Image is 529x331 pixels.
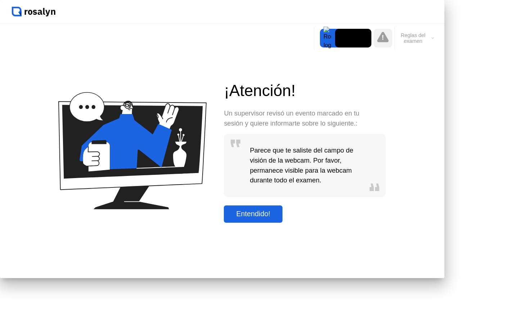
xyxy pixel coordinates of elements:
div: Parece que te saliste del campo de visión de la webcam. Por favor, permanece visible para la webc... [247,134,363,196]
button: Reglas del examen [395,32,436,44]
div: Entendido! [226,210,280,218]
button: Entendido! [224,205,282,223]
div: Un supervisor revisó un evento marcado en tu sesión y quiere informarte sobre lo siguiente.: [224,108,371,128]
div: ¡Atención! [224,79,386,103]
